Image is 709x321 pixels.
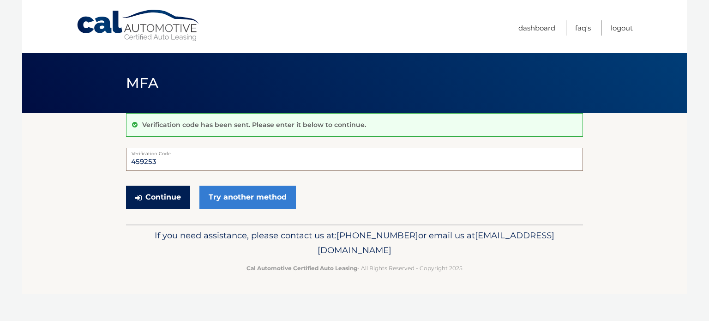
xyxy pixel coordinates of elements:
[336,230,418,241] span: [PHONE_NUMBER]
[575,20,591,36] a: FAQ's
[132,228,577,258] p: If you need assistance, please contact us at: or email us at
[611,20,633,36] a: Logout
[126,148,583,155] label: Verification Code
[318,230,554,255] span: [EMAIL_ADDRESS][DOMAIN_NAME]
[126,74,158,91] span: MFA
[76,9,201,42] a: Cal Automotive
[518,20,555,36] a: Dashboard
[132,263,577,273] p: - All Rights Reserved - Copyright 2025
[126,186,190,209] button: Continue
[199,186,296,209] a: Try another method
[126,148,583,171] input: Verification Code
[246,265,357,272] strong: Cal Automotive Certified Auto Leasing
[142,121,366,129] p: Verification code has been sent. Please enter it below to continue.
